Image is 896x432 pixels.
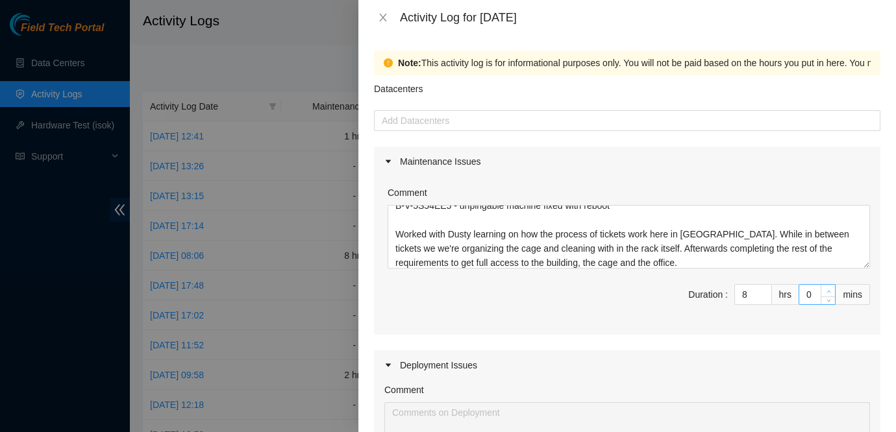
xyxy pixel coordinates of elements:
[374,147,880,176] div: Maintenance Issues
[374,350,880,380] div: Deployment Issues
[384,58,393,67] span: exclamation-circle
[400,10,880,25] div: Activity Log for [DATE]
[374,75,423,96] p: Datacenters
[821,285,835,296] span: Increase Value
[388,186,427,200] label: Comment
[836,284,870,305] div: mins
[821,296,835,304] span: Decrease Value
[772,284,799,305] div: hrs
[388,205,870,269] textarea: Comment
[825,297,832,305] span: down
[384,383,424,397] label: Comment
[398,56,421,70] strong: Note:
[378,12,388,23] span: close
[688,287,728,302] div: Duration :
[825,287,832,295] span: up
[384,361,392,369] span: caret-right
[374,12,392,24] button: Close
[384,158,392,165] span: caret-right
